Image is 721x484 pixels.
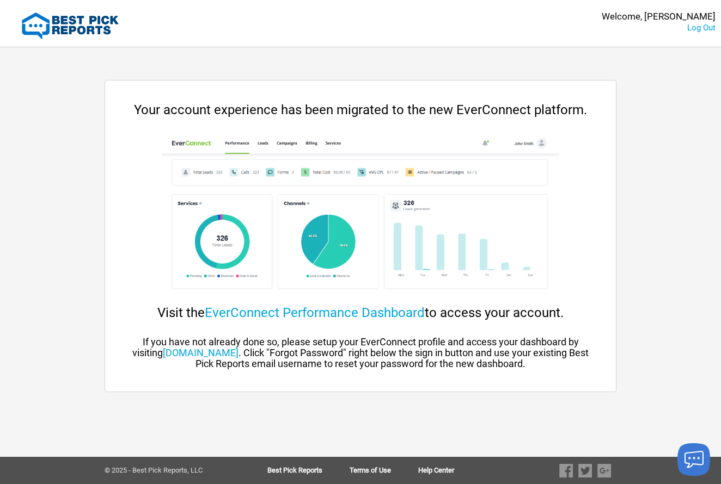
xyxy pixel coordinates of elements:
[677,443,710,476] button: Launch chat
[163,347,239,358] a: [DOMAIN_NAME]
[602,11,716,22] div: Welcome, [PERSON_NAME]
[162,134,559,297] img: cp-dashboard.png
[127,102,594,117] div: Your account experience has been migrated to the new EverConnect platform.
[350,467,418,474] a: Terms of Use
[687,23,716,33] a: Log Out
[22,13,119,40] img: Best Pick Reports Logo
[267,467,350,474] a: Best Pick Reports
[105,467,233,474] div: © 2025 - Best Pick Reports, LLC
[127,305,594,320] div: Visit the to access your account.
[205,305,425,320] a: EverConnect Performance Dashboard
[127,337,594,369] div: If you have not already done so, please setup your EverConnect profile and access your dashboard ...
[418,467,454,474] a: Help Center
